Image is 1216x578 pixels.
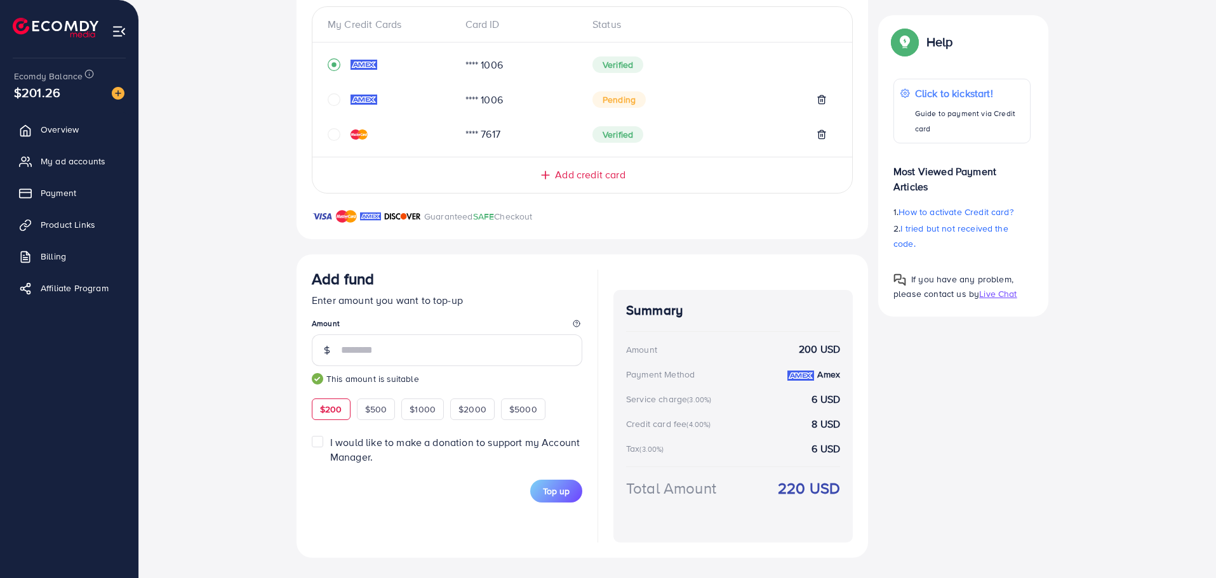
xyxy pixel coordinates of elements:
span: Affiliate Program [41,282,109,294]
span: $201.26 [14,83,60,102]
span: $1000 [410,403,436,416]
span: $500 [365,403,387,416]
strong: 8 USD [812,417,840,431]
span: $200 [320,403,342,416]
img: brand [336,209,357,224]
iframe: Chat [1162,521,1206,568]
img: image [112,87,124,100]
span: Add credit card [555,167,625,182]
div: Credit card fee [626,417,715,430]
small: This amount is suitable [312,372,582,385]
button: Top up [530,480,582,502]
strong: 6 USD [812,442,840,456]
span: Verified [592,56,643,73]
small: (4.00%) [686,419,711,430]
img: Popup guide [893,30,916,53]
a: Affiliate Program [10,275,129,301]
small: (3.00%) [687,395,711,405]
p: Guide to payment via Credit card [915,106,1024,136]
img: logo [13,18,98,37]
a: Overview [10,117,129,142]
strong: 220 USD [778,477,840,499]
span: I tried but not received the code. [893,222,1008,250]
img: Popup guide [893,273,906,286]
span: Billing [41,250,66,263]
strong: 6 USD [812,392,840,407]
span: Live Chat [979,287,1017,300]
div: Service charge [626,393,715,405]
a: My ad accounts [10,148,129,174]
a: Product Links [10,212,129,237]
a: Billing [10,244,129,269]
div: Total Amount [626,477,716,499]
svg: circle [328,128,340,141]
span: $2000 [458,403,486,416]
span: Pending [592,91,646,108]
p: 1. [893,204,1031,220]
span: My ad accounts [41,155,105,167]
img: brand [360,209,381,224]
span: I would like to make a donation to support my Account Manager. [330,435,580,464]
svg: record circle [328,58,340,71]
span: Payment [41,187,76,199]
p: Guaranteed Checkout [424,209,533,224]
span: Verified [592,126,643,143]
img: guide [312,373,323,384]
img: brand [312,209,333,224]
img: credit [351,60,377,70]
div: My Credit Cards [328,17,455,32]
a: Payment [10,180,129,206]
strong: Amex [817,368,840,381]
svg: circle [328,93,340,106]
p: Click to kickstart! [915,86,1024,101]
div: Tax [626,442,668,455]
div: Status [582,17,837,32]
h3: Add fund [312,270,374,288]
strong: 200 USD [799,342,840,357]
p: Most Viewed Payment Articles [893,154,1031,194]
span: Overview [41,123,79,136]
div: Amount [626,343,657,356]
span: SAFE [473,210,495,223]
p: 2. [893,221,1031,251]
span: $5000 [509,403,537,416]
small: (3.00%) [639,444,664,454]
span: How to activate Credit card? [899,206,1013,218]
span: Top up [543,485,570,497]
h4: Summary [626,303,840,319]
img: brand [384,209,421,224]
span: Product Links [41,218,95,231]
span: If you have any problem, please contact us by [893,273,1013,300]
p: Enter amount you want to top-up [312,292,582,308]
legend: Amount [312,318,582,334]
img: credit [351,129,368,140]
img: menu [112,24,126,39]
div: Payment Method [626,368,695,381]
p: Help [926,34,953,49]
img: credit [787,371,814,381]
img: credit [351,95,377,105]
div: Card ID [455,17,583,32]
span: Ecomdy Balance [14,70,83,82]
